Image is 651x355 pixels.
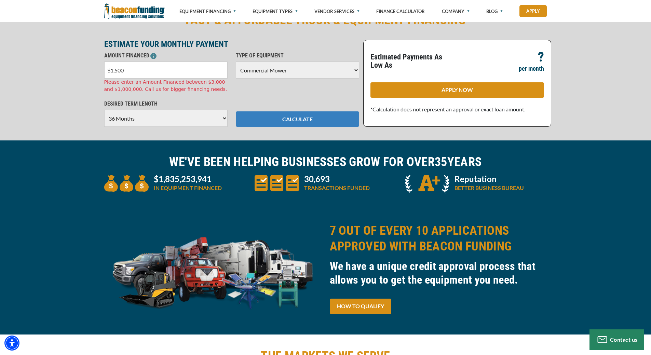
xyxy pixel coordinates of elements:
[538,53,544,61] p: ?
[330,223,547,254] h2: 7 OUT OF EVERY 10 APPLICATIONS APPROVED WITH BEACON FUNDING
[370,106,525,112] span: *Calculation does not represent an approval or exact loan amount.
[304,175,370,183] p: 30,693
[435,155,447,169] span: 35
[236,111,359,127] button: CALCULATE
[405,175,449,193] img: A + icon
[154,175,222,183] p: $1,835,253,941
[330,259,547,287] h3: We have a unique credit approval process that allows you to get the equipment you need.
[610,336,638,343] span: Contact us
[519,5,547,17] a: Apply
[104,154,547,170] h2: WE'VE BEEN HELPING BUSINESSES GROW FOR OVER YEARS
[104,62,228,79] input: $
[104,79,228,93] div: Please enter an Amount Financed between $3,000 and $1,000,000. Call us for bigger financing needs.
[236,52,359,60] p: TYPE OF EQUIPMENT
[104,267,322,273] a: equipment collage
[4,336,19,351] div: Accessibility Menu
[519,65,544,73] p: per month
[330,299,391,314] a: HOW TO QUALIFY
[104,40,359,48] p: ESTIMATE YOUR MONTHLY PAYMENT
[455,184,524,192] p: BETTER BUSINESS BUREAU
[154,184,222,192] p: IN EQUIPMENT FINANCED
[370,53,453,69] p: Estimated Payments As Low As
[104,100,228,108] p: DESIRED TERM LENGTH
[104,52,228,60] p: AMOUNT FINANCED
[304,184,370,192] p: TRANSACTIONS FUNDED
[255,175,299,191] img: three document icons to convery large amount of transactions funded
[455,175,524,183] p: Reputation
[104,175,149,192] img: three money bags to convey large amount of equipment financed
[370,82,544,98] a: APPLY NOW
[589,329,644,350] button: Contact us
[104,223,322,319] img: equipment collage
